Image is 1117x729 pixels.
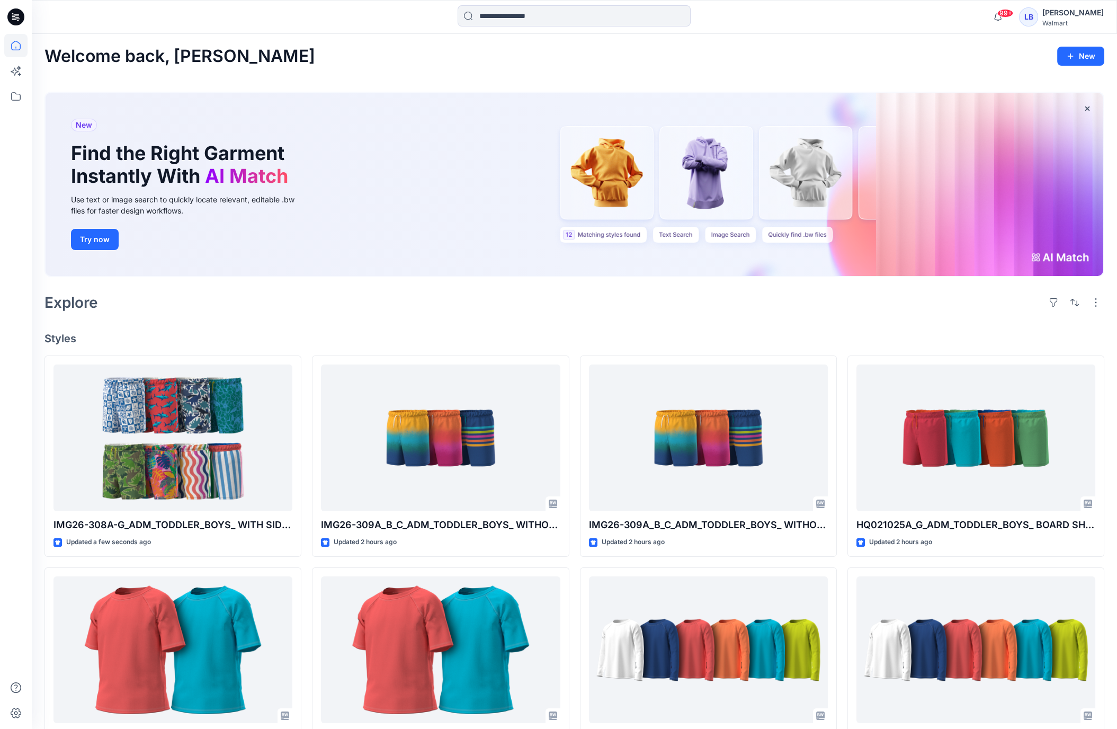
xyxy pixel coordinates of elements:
a: IMG26-307A_B_ADM_TODDLER_BOYS_SS_RASHGUARD [321,576,560,723]
a: IMG26-308A-G_ADM_TODDLER_BOYS_ WITH SIDE SEAMS BOARDSHORT [53,364,292,511]
a: IMG26-309A_B_C_ADM_TODDLER_BOYS_ WITHOUT SIDE SEAMS BOARDSHORT [589,364,828,511]
div: Walmart [1042,19,1104,27]
a: IMG26-307A_B_ADM_TODDLER_BOYS_SS_RASHGUARD [53,576,292,723]
span: New [76,119,92,131]
button: New [1057,47,1104,66]
a: HQ021025A_G_ADM_TODDLER_BOYS_ BOARD SHORT [856,364,1095,511]
p: Updated 2 hours ago [869,537,932,548]
div: [PERSON_NAME] [1042,6,1104,19]
span: 99+ [997,9,1013,17]
h2: Welcome back, [PERSON_NAME] [44,47,315,66]
p: IMG26-308A-G_ADM_TODDLER_BOYS_ WITH SIDE SEAMS BOARDSHORT [53,518,292,532]
p: IMG26-309A_B_C_ADM_TODDLER_BOYS_ WITHOUT SIDE SEAMS BOARDSHORT [589,518,828,532]
span: AI Match [205,164,288,188]
p: Updated 2 hours ago [334,537,397,548]
div: LB [1019,7,1038,26]
button: Try now [71,229,119,250]
p: Updated 2 hours ago [602,537,665,548]
p: HQ021025A_G_ADM_TODDLER_BOYS_ BOARD SHORT [856,518,1095,532]
a: IMG26-306A_B_C_D_E_F_ADM_TODDLER_BOYS_RASH GUARD [856,576,1095,723]
h1: Find the Right Garment Instantly With [71,142,293,188]
h2: Explore [44,294,98,311]
a: IMG26-306A_B_C_D_E_F_ADM_TODDLER_BOYS_RASH GUARD [589,576,828,723]
h4: Styles [44,332,1104,345]
a: IMG26-309A_B_C_ADM_TODDLER_BOYS_ WITHOUT SIDE SEAMS BOARDSHORT [321,364,560,511]
p: Updated a few seconds ago [66,537,151,548]
p: IMG26-309A_B_C_ADM_TODDLER_BOYS_ WITHOUT SIDE SEAMS BOARDSHORT [321,518,560,532]
div: Use text or image search to quickly locate relevant, editable .bw files for faster design workflows. [71,194,309,216]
